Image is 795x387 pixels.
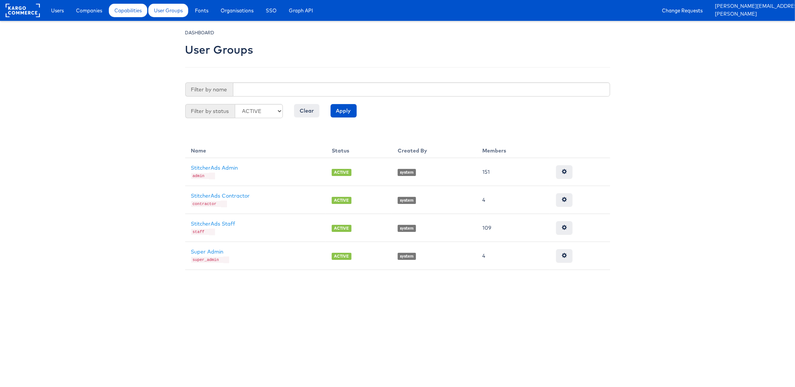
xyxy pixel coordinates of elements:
[476,141,550,158] th: Members
[398,253,416,260] span: system
[260,4,282,17] a: SSO
[185,104,235,118] span: Filter by status
[215,4,259,17] a: Organisations
[185,141,326,158] th: Name
[191,164,238,171] a: StitcherAds Admin
[185,30,215,35] small: DASHBOARD
[51,7,64,14] span: Users
[191,173,209,179] code: admin
[476,186,550,214] td: 4
[294,104,319,117] input: Clear
[332,253,351,260] span: ACTIVE
[332,225,351,232] span: ACTIVE
[331,104,357,117] input: Apply
[191,229,209,235] code: staff
[715,10,789,18] a: [PERSON_NAME]
[656,4,708,17] a: Change Requests
[191,192,250,199] a: StitcherAds Contractor
[191,220,236,227] a: StitcherAds Staff
[45,4,69,17] a: Users
[332,169,351,176] span: ACTIVE
[114,7,142,14] span: Capabilities
[185,44,253,56] h2: User Groups
[476,158,550,186] td: 151
[392,141,476,158] th: Created By
[70,4,108,17] a: Companies
[398,225,416,232] span: system
[283,4,319,17] a: Graph API
[185,82,233,97] span: Filter by name
[289,7,313,14] span: Graph API
[476,214,550,242] td: 109
[221,7,253,14] span: Organisations
[189,4,214,17] a: Fonts
[154,7,183,14] span: User Groups
[195,7,208,14] span: Fonts
[191,257,224,263] code: super_admin
[266,7,277,14] span: SSO
[191,248,224,255] a: Super Admin
[476,242,550,270] td: 4
[398,169,416,176] span: system
[148,4,188,17] a: User Groups
[326,141,392,158] th: Status
[76,7,102,14] span: Companies
[715,3,789,10] a: [PERSON_NAME][EMAIL_ADDRESS][DOMAIN_NAME]
[109,4,147,17] a: Capabilities
[191,201,221,207] code: contractor
[398,197,416,204] span: system
[332,197,351,204] span: ACTIVE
